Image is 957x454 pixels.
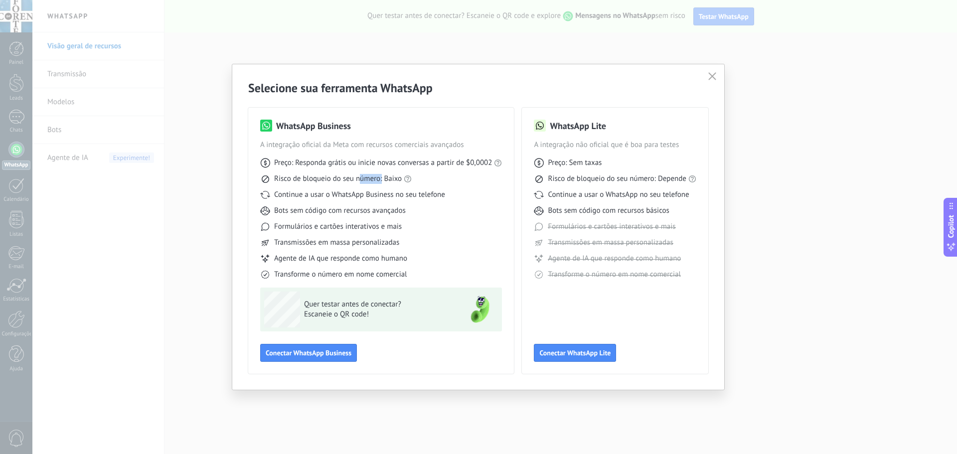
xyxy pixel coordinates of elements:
[548,174,686,184] span: Risco de bloqueio do seu número: Depende
[274,254,407,264] span: Agente de IA que responde como humano
[534,140,696,150] span: A integração não oficial que é boa para testes
[548,270,680,280] span: Transforme o número em nome comercial
[260,140,502,150] span: A integração oficial da Meta com recursos comerciais avançados
[548,222,675,232] span: Formulários e cartões interativos e mais
[260,344,357,362] button: Conectar WhatsApp Business
[274,206,406,216] span: Bots sem código com recursos avançados
[304,300,450,309] span: Quer testar antes de conectar?
[276,120,351,132] h3: WhatsApp Business
[274,270,407,280] span: Transforme o número em nome comercial
[274,222,402,232] span: Formulários e cartões interativos e mais
[248,80,708,96] h2: Selecione sua ferramenta WhatsApp
[274,238,399,248] span: Transmissões em massa personalizadas
[548,158,602,168] span: Preço: Sem taxas
[548,206,669,216] span: Bots sem código com recursos básicos
[274,158,492,168] span: Preço: Responda grátis ou inicie novas conversas a partir de $0,0002
[534,344,616,362] button: Conectar WhatsApp Lite
[274,174,402,184] span: Risco de bloqueio do seu número: Baixo
[266,349,351,356] span: Conectar WhatsApp Business
[304,309,450,319] span: Escaneie o QR code!
[274,190,445,200] span: Continue a usar o WhatsApp Business no seu telefone
[548,190,689,200] span: Continue a usar o WhatsApp no seu telefone
[539,349,611,356] span: Conectar WhatsApp Lite
[548,254,681,264] span: Agente de IA que responde como humano
[462,292,498,327] img: green-phone.png
[550,120,606,132] h3: WhatsApp Lite
[946,215,956,238] span: Copilot
[548,238,673,248] span: Transmissões em massa personalizadas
